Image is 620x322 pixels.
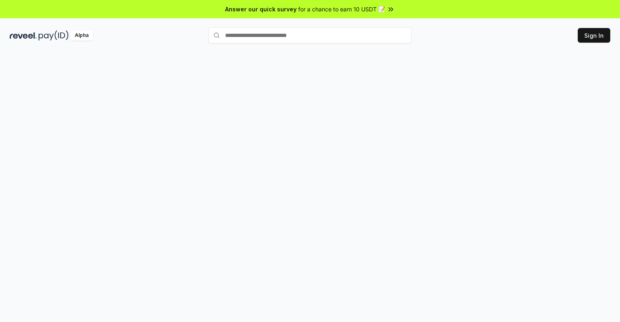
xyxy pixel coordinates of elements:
[578,28,610,43] button: Sign In
[10,30,37,41] img: reveel_dark
[298,5,385,13] span: for a chance to earn 10 USDT 📝
[225,5,297,13] span: Answer our quick survey
[70,30,93,41] div: Alpha
[39,30,69,41] img: pay_id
